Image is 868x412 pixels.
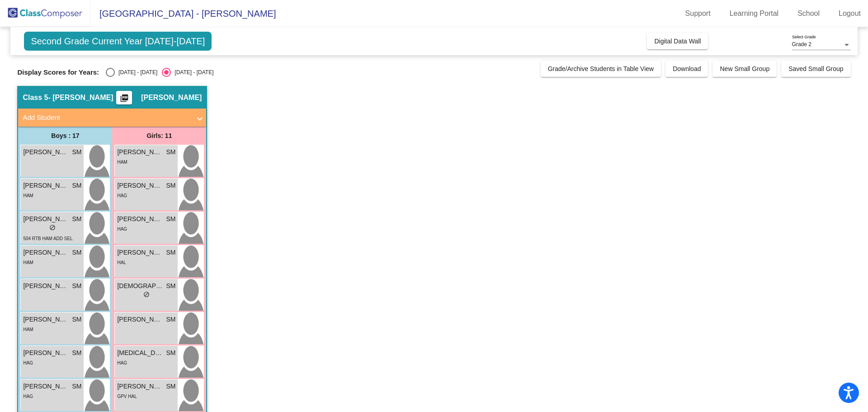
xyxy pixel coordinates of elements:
[673,65,701,72] span: Download
[119,94,130,106] mat-icon: picture_as_pdf
[117,315,162,324] span: [PERSON_NAME]
[143,291,150,298] span: do_not_disturb_alt
[117,382,162,391] span: [PERSON_NAME]
[23,348,68,358] span: [PERSON_NAME]
[722,6,786,21] a: Learning Portal
[831,6,868,21] a: Logout
[141,93,202,102] span: [PERSON_NAME]
[23,382,68,391] span: [PERSON_NAME]
[48,93,113,102] span: - [PERSON_NAME]
[117,227,127,232] span: HAG
[654,38,701,45] span: Digital Data Wall
[23,113,191,123] mat-panel-title: Add Student
[790,6,827,21] a: School
[720,65,769,72] span: New Small Group
[166,147,175,157] span: SM
[712,61,777,77] button: New Small Group
[23,281,68,291] span: [PERSON_NAME] [PERSON_NAME]
[72,315,81,324] span: SM
[72,147,81,157] span: SM
[23,260,33,265] span: HAM
[166,348,175,358] span: SM
[17,68,99,76] span: Display Scores for Years:
[23,315,68,324] span: [PERSON_NAME]
[72,214,81,224] span: SM
[166,382,175,391] span: SM
[117,394,137,399] span: GPV HAL
[112,127,206,145] div: Girls: 11
[72,382,81,391] span: SM
[541,61,661,77] button: Grade/Archive Students in Table View
[166,315,175,324] span: SM
[72,248,81,257] span: SM
[72,348,81,358] span: SM
[115,68,157,76] div: [DATE] - [DATE]
[23,193,33,198] span: HAM
[106,68,213,77] mat-radio-group: Select an option
[166,181,175,190] span: SM
[23,181,68,190] span: [PERSON_NAME]
[72,181,81,190] span: SM
[117,281,162,291] span: [DEMOGRAPHIC_DATA][PERSON_NAME]
[117,248,162,257] span: [PERSON_NAME]
[117,260,126,265] span: HAL
[23,360,33,365] span: HAG
[90,6,276,21] span: [GEOGRAPHIC_DATA] - [PERSON_NAME]
[171,68,213,76] div: [DATE] - [DATE]
[18,109,206,127] mat-expansion-panel-header: Add Student
[117,181,162,190] span: [PERSON_NAME]
[665,61,708,77] button: Download
[23,93,48,102] span: Class 5
[788,65,843,72] span: Saved Small Group
[23,214,68,224] span: [PERSON_NAME]
[117,193,127,198] span: HAG
[24,32,212,51] span: Second Grade Current Year [DATE]-[DATE]
[781,61,850,77] button: Saved Small Group
[166,248,175,257] span: SM
[166,214,175,224] span: SM
[23,248,68,257] span: [PERSON_NAME]
[72,281,81,291] span: SM
[116,91,132,104] button: Print Students Details
[792,41,811,47] span: Grade 2
[49,224,56,231] span: do_not_disturb_alt
[117,147,162,157] span: [PERSON_NAME]
[117,348,162,358] span: [MEDICAL_DATA][PERSON_NAME]
[23,394,33,399] span: HAG
[23,236,72,241] span: 504 RTB HAM ADD SEL
[678,6,718,21] a: Support
[647,33,708,49] button: Digital Data Wall
[117,160,127,165] span: HAM
[548,65,654,72] span: Grade/Archive Students in Table View
[18,127,112,145] div: Boys : 17
[166,281,175,291] span: SM
[23,147,68,157] span: [PERSON_NAME]
[23,327,33,332] span: HAM
[117,360,127,365] span: HAG
[117,214,162,224] span: [PERSON_NAME]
